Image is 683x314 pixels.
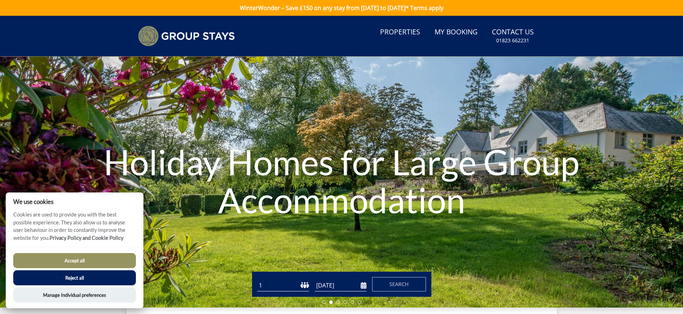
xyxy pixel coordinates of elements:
button: Reject all [13,270,136,285]
input: Arrival Date [315,280,366,291]
img: Group Stays [138,26,235,46]
p: Cookies are used to provide you with the best possible experience. They also allow us to analyse ... [6,211,143,247]
button: Manage Individual preferences [13,287,136,303]
h2: We use cookies [6,198,143,205]
a: Properties [377,24,423,41]
a: My Booking [432,24,480,41]
small: 01823 662231 [496,37,529,44]
a: Privacy Policy and Cookie Policy [49,235,123,241]
button: Accept all [13,253,136,268]
a: Contact Us01823 662231 [489,24,537,48]
button: Search [372,277,426,291]
h1: Holiday Homes for Large Group Accommodation [103,129,581,233]
span: Search [389,281,409,287]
